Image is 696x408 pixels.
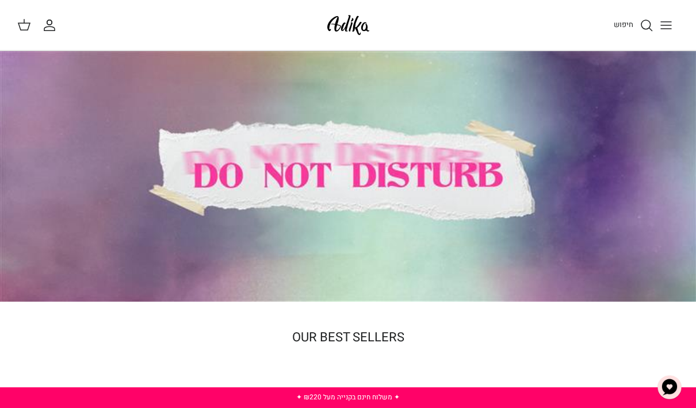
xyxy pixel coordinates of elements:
a: OUR BEST SELLERS [292,328,404,347]
span: חיפוש [614,19,633,30]
a: חיפוש [614,18,653,32]
img: Adika IL [324,11,373,39]
button: Toggle menu [653,13,679,38]
a: ✦ משלוח חינם בקנייה מעל ₪220 ✦ [296,392,400,402]
a: החשבון שלי [43,18,61,32]
button: צ'אט [652,370,687,405]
